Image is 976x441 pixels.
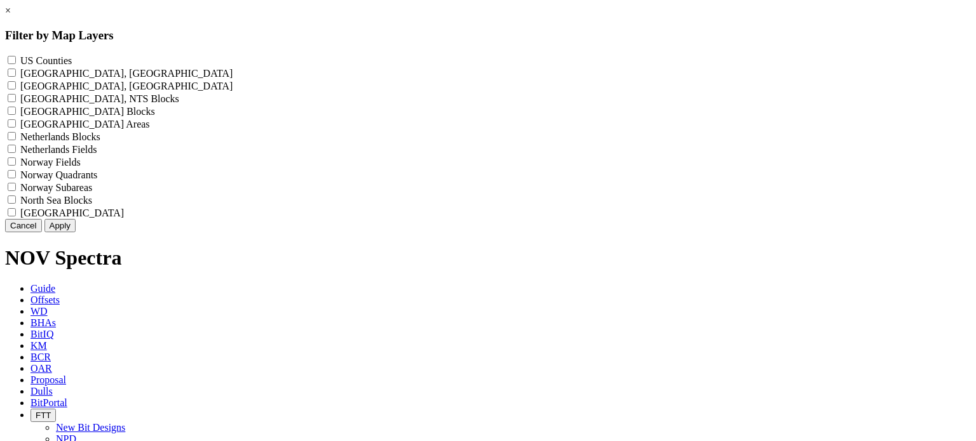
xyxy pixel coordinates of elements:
label: [GEOGRAPHIC_DATA] Areas [20,119,150,129]
label: Norway Subareas [20,182,92,193]
span: Proposal [30,374,66,385]
label: [GEOGRAPHIC_DATA], [GEOGRAPHIC_DATA] [20,81,233,91]
span: KM [30,340,47,351]
span: FTT [36,411,51,420]
label: Norway Quadrants [20,169,97,180]
a: New Bit Designs [56,422,125,433]
span: Guide [30,283,55,294]
span: BHAs [30,317,56,328]
button: Apply [44,219,76,232]
button: Cancel [5,219,42,232]
label: [GEOGRAPHIC_DATA] [20,207,124,218]
span: BCR [30,352,51,362]
label: [GEOGRAPHIC_DATA], [GEOGRAPHIC_DATA] [20,68,233,79]
label: Norway Fields [20,157,81,168]
span: WD [30,306,48,317]
h1: NOV Spectra [5,246,971,270]
span: OAR [30,363,52,374]
span: Dulls [30,386,53,397]
span: BitIQ [30,329,53,339]
span: Offsets [30,294,60,305]
a: × [5,5,11,16]
label: Netherlands Fields [20,144,97,155]
label: US Counties [20,55,72,66]
span: BitPortal [30,397,67,408]
label: [GEOGRAPHIC_DATA] Blocks [20,106,155,117]
label: [GEOGRAPHIC_DATA], NTS Blocks [20,93,179,104]
label: North Sea Blocks [20,195,92,206]
h3: Filter by Map Layers [5,29,971,43]
label: Netherlands Blocks [20,131,100,142]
